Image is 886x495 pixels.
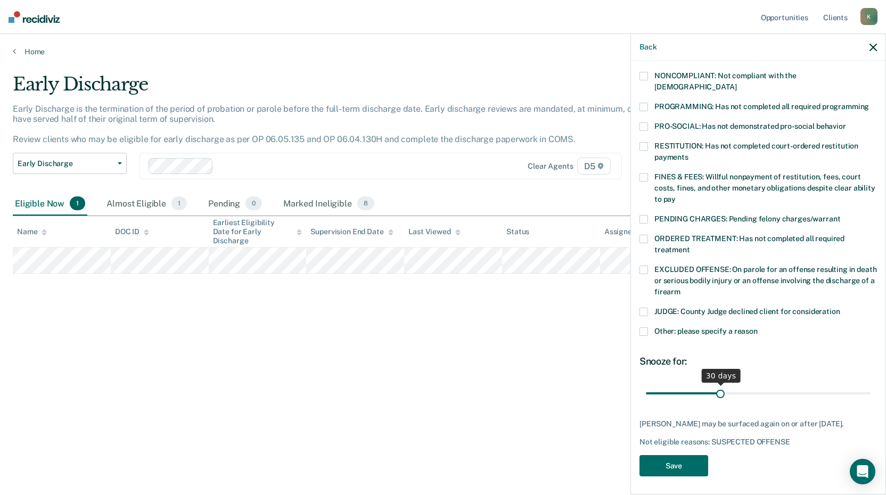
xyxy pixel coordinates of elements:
[654,142,858,161] span: RESTITUTION: Has not completed court-ordered restitution payments
[654,327,758,335] span: Other: please specify a reason
[357,196,374,210] span: 8
[654,307,840,316] span: JUDGE: County Judge declined client for consideration
[13,104,674,145] p: Early Discharge is the termination of the period of probation or parole before the full-term disc...
[639,419,877,428] div: [PERSON_NAME] may be surfaced again on or after [DATE].
[639,43,657,52] button: Back
[17,227,47,236] div: Name
[13,192,87,216] div: Eligible Now
[654,71,797,91] span: NONCOMPLIANT: Not compliant with the [DEMOGRAPHIC_DATA]
[639,455,708,477] button: Save
[9,11,60,23] img: Recidiviz
[310,227,393,236] div: Supervision End Date
[654,265,876,296] span: EXCLUDED OFFENSE: On parole for an offense resulting in death or serious bodily injury or an offe...
[206,192,264,216] div: Pending
[639,438,877,447] div: Not eligible reasons: SUSPECTED OFFENSE
[654,122,846,130] span: PRO-SOCIAL: Has not demonstrated pro-social behavior
[115,227,149,236] div: DOC ID
[245,196,262,210] span: 0
[654,234,844,254] span: ORDERED TREATMENT: Has not completed all required treatment
[13,47,873,56] a: Home
[171,196,187,210] span: 1
[702,369,741,383] div: 30 days
[70,196,85,210] span: 1
[654,214,840,223] span: PENDING CHARGES: Pending felony charges/warrant
[281,192,376,216] div: Marked Ineligible
[654,172,875,203] span: FINES & FEES: Willful nonpayment of restitution, fees, court costs, fines, and other monetary obl...
[860,8,877,25] div: K
[604,227,654,236] div: Assigned to
[654,102,869,111] span: PROGRAMMING: Has not completed all required programming
[104,192,189,216] div: Almost Eligible
[528,162,573,171] div: Clear agents
[506,227,529,236] div: Status
[408,227,460,236] div: Last Viewed
[18,159,113,168] span: Early Discharge
[639,356,877,367] div: Snooze for:
[850,459,875,484] div: Open Intercom Messenger
[213,218,302,245] div: Earliest Eligibility Date for Early Discharge
[577,158,611,175] span: D5
[13,73,677,104] div: Early Discharge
